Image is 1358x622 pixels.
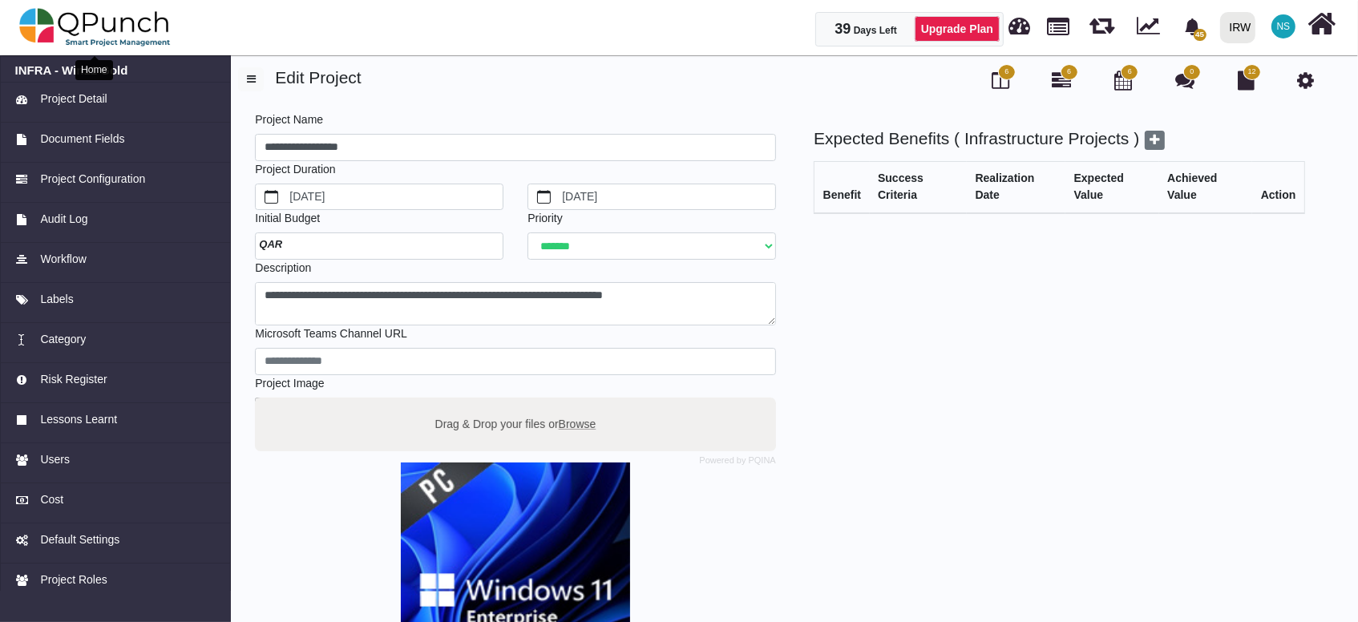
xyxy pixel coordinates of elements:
[40,572,107,588] span: Project Roles
[1067,67,1071,78] span: 6
[40,251,86,268] span: Workflow
[1074,170,1151,204] div: Expected Value
[1053,77,1072,90] a: 6
[40,131,124,147] span: Document Fields
[1184,18,1201,35] svg: bell fill
[1230,14,1251,42] div: IRW
[287,184,503,210] label: [DATE]
[40,91,107,107] span: Project Detail
[1114,71,1132,90] i: Calendar
[40,371,107,388] span: Risk Register
[560,184,775,210] label: [DATE]
[854,25,897,36] span: Days Left
[1089,8,1114,34] span: Releases
[40,171,145,188] span: Project Configuration
[527,210,563,227] label: Priority
[19,3,171,51] img: qpunch-sp.fa6292f.png
[255,325,407,342] label: Microsoft Teams Channel URL
[75,60,113,80] div: Home
[40,211,87,228] span: Audit Log
[915,16,1000,42] a: Upgrade Plan
[835,21,851,37] span: 39
[255,375,324,392] label: Project Image
[528,184,560,210] button: calendar
[255,111,323,128] label: Project Name
[1048,10,1070,35] span: Projects
[1128,67,1132,78] span: 6
[1277,22,1291,31] span: NS
[255,161,335,178] label: Project Duration
[430,410,602,438] label: Drag & Drop your files or
[1194,29,1206,41] span: 45
[1167,170,1244,204] div: Achieved Value
[1190,67,1194,78] span: 0
[814,128,1305,150] h4: Expected Benefits ( Infrastructure Projects )
[1174,1,1214,51] a: bell fill45
[537,190,552,204] svg: calendar
[1009,10,1031,34] span: Dashboard
[1129,1,1174,54] div: Dynamic Report
[1271,14,1295,38] span: Nadeem Sheikh
[1004,67,1008,78] span: 6
[1308,9,1336,39] i: Home
[1248,67,1256,78] span: 12
[1238,71,1255,90] i: Document Library
[40,451,70,468] span: Users
[15,63,216,78] a: INFRA - Win11 Gold
[1178,12,1206,41] div: Notification
[1145,131,1165,150] span: Add benefits
[256,184,287,210] button: calendar
[700,457,776,464] a: Powered by PQINA
[40,291,73,308] span: Labels
[976,170,1057,204] div: Realization Date
[559,417,596,430] span: Browse
[878,170,958,204] div: Success Criteria
[1262,1,1305,52] a: NS
[823,187,861,204] div: Benefit
[255,260,311,277] label: Description
[1261,187,1296,204] div: Action
[255,210,320,227] label: Initial Budget
[1213,1,1262,54] a: IRW
[238,67,1346,87] h4: Edit Project
[1175,71,1194,90] i: Punch Discussion
[265,190,279,204] svg: calendar
[40,531,119,548] span: Default Settings
[1053,71,1072,90] i: Gantt
[40,331,86,348] span: Category
[40,411,117,428] span: Lessons Learnt
[40,491,63,508] span: Cost
[992,71,1009,90] i: Board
